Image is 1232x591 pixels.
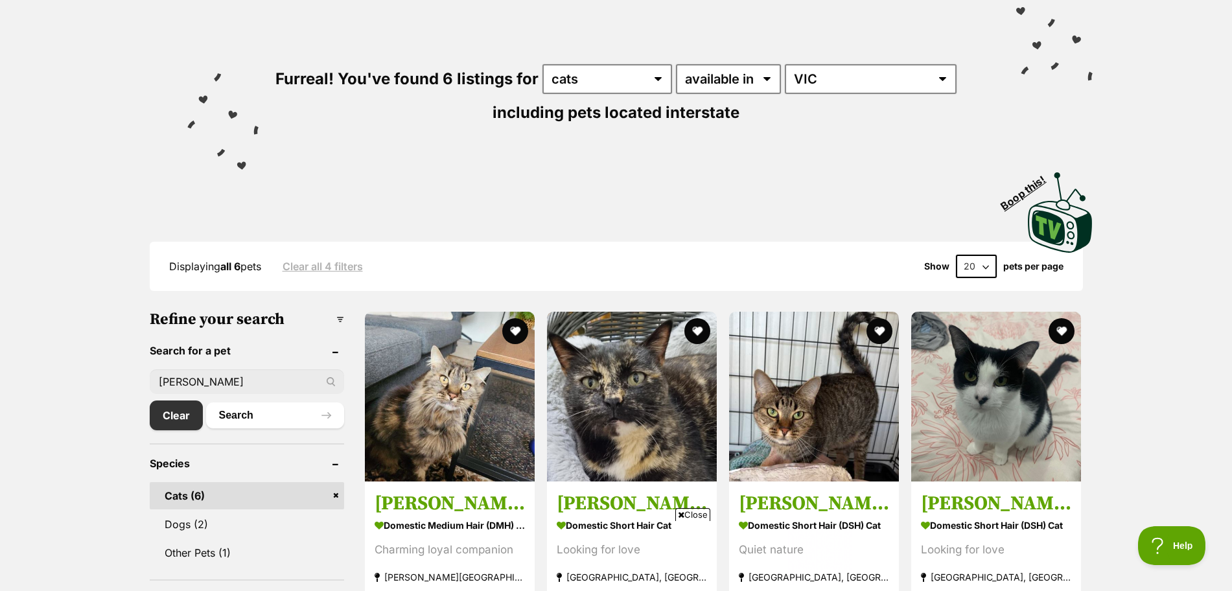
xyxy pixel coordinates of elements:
[365,312,535,481] img: Molly Lozano - Domestic Medium Hair (DMH) Cat
[547,312,717,481] img: Molly - Domestic Short Hair Cat
[150,369,344,394] input: Toby
[684,318,710,344] button: favourite
[729,312,899,481] img: Molly - Domestic Short Hair (DSH) Cat
[380,526,852,585] iframe: Advertisement
[275,69,539,88] span: Furreal! You've found 6 listings for
[557,516,707,535] strong: Domestic Short Hair Cat
[921,516,1071,535] strong: Domestic Short Hair (DSH) Cat
[921,541,1071,559] div: Looking for love
[921,568,1071,586] strong: [GEOGRAPHIC_DATA], [GEOGRAPHIC_DATA]
[375,491,525,516] h3: [PERSON_NAME]
[675,508,710,521] span: Close
[739,516,889,535] strong: Domestic Short Hair (DSH) Cat
[557,491,707,516] h3: [PERSON_NAME]
[1049,318,1075,344] button: favourite
[866,318,892,344] button: favourite
[1028,161,1093,255] a: Boop this!
[739,491,889,516] h3: [PERSON_NAME]
[1028,172,1093,253] img: PetRescue TV logo
[998,165,1058,212] span: Boop this!
[150,482,344,509] a: Cats (6)
[206,402,344,428] button: Search
[150,400,203,430] a: Clear
[375,568,525,586] strong: [PERSON_NAME][GEOGRAPHIC_DATA]
[150,345,344,356] header: Search for a pet
[1003,261,1063,272] label: pets per page
[502,318,528,344] button: favourite
[493,103,739,122] span: including pets located interstate
[220,260,240,273] strong: all 6
[1138,526,1206,565] iframe: Help Scout Beacon - Open
[150,310,344,329] h3: Refine your search
[283,261,363,272] a: Clear all 4 filters
[150,511,344,538] a: Dogs (2)
[150,539,344,566] a: Other Pets (1)
[911,312,1081,481] img: Mollie - Domestic Short Hair (DSH) Cat
[150,458,344,469] header: Species
[169,260,261,273] span: Displaying pets
[921,491,1071,516] h3: [PERSON_NAME]
[924,261,949,272] span: Show
[375,541,525,559] div: Charming loyal companion
[375,516,525,535] strong: Domestic Medium Hair (DMH) Cat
